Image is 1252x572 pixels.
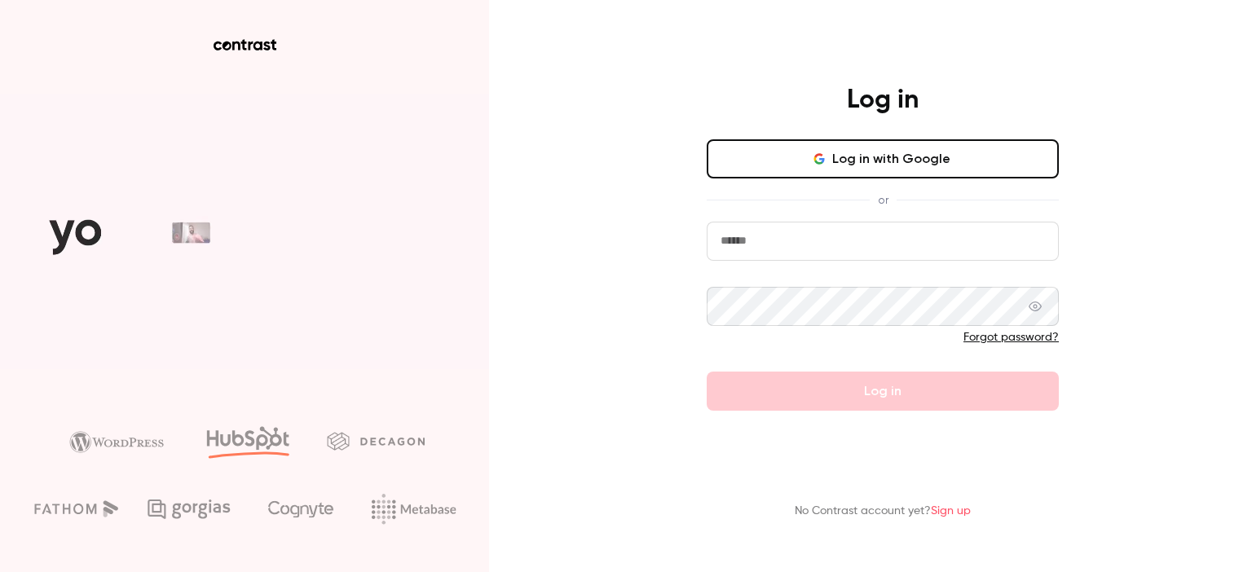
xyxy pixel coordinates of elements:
a: Forgot password? [963,332,1059,343]
h4: Log in [847,84,919,117]
p: No Contrast account yet? [795,503,971,520]
a: Sign up [931,505,971,517]
span: or [870,191,897,209]
img: decagon [327,432,425,450]
button: Log in with Google [707,139,1059,178]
